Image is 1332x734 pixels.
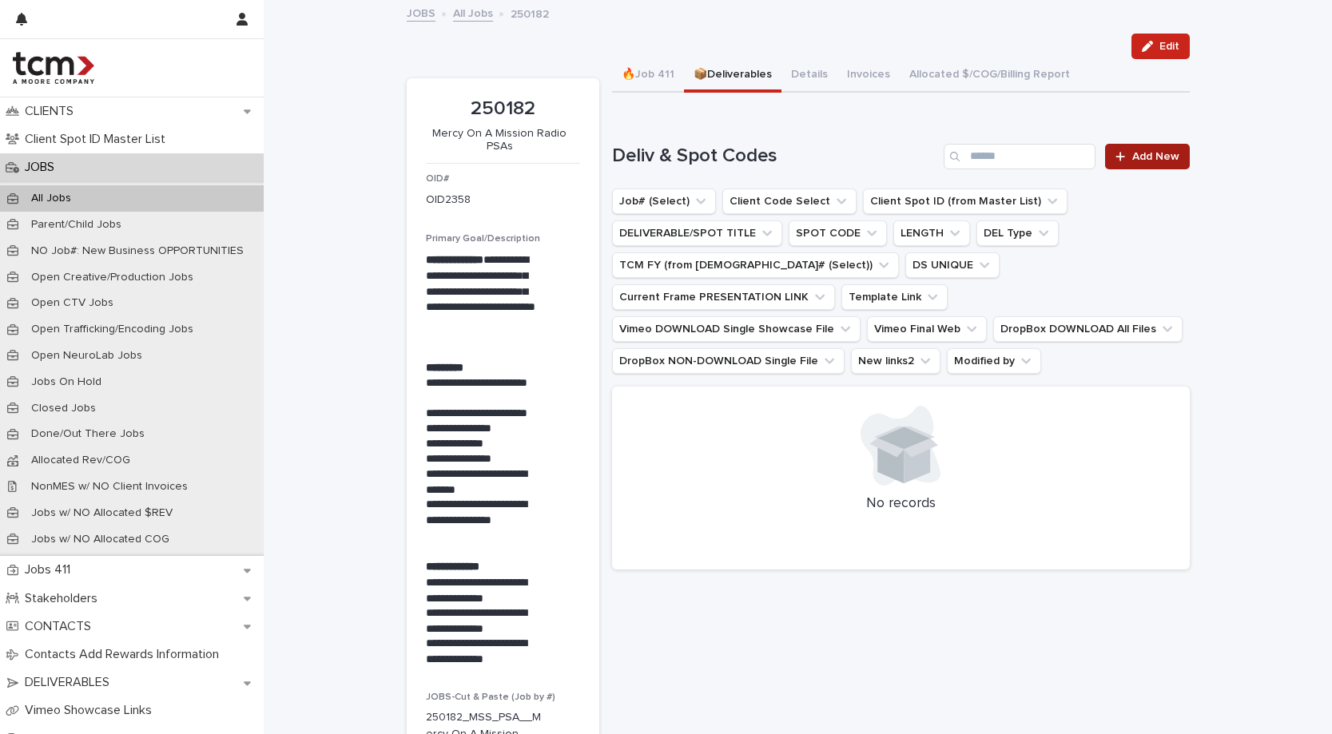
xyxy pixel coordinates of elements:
[426,692,555,702] span: JOBS-Cut & Paste (Job by #)
[722,188,857,214] button: Client Code Select
[1159,41,1179,52] span: Edit
[612,188,716,214] button: Job# (Select)
[18,104,86,119] p: CLIENTS
[426,234,540,244] span: Primary Goal/Description
[612,316,861,342] button: Vimeo DOWNLOAD Single Showcase File
[426,192,471,208] p: OID2358
[905,252,1000,278] button: DS UNIQUE
[851,348,940,374] button: New links2
[18,375,114,389] p: Jobs On Hold
[18,218,134,232] p: Parent/Child Jobs
[18,296,126,310] p: Open CTV Jobs
[612,284,835,310] button: Current Frame PRESENTATION LINK
[612,220,782,246] button: DELIVERABLE/SPOT TITLE
[893,220,970,246] button: LENGTH
[18,506,185,520] p: Jobs w/ NO Allocated $REV
[18,192,84,205] p: All Jobs
[18,323,206,336] p: Open Trafficking/Encoding Jobs
[612,348,845,374] button: DropBox NON-DOWNLOAD Single File
[18,675,122,690] p: DELIVERABLES
[1132,151,1179,162] span: Add New
[18,562,83,577] p: Jobs 411
[947,348,1041,374] button: Modified by
[18,160,67,175] p: JOBS
[407,3,435,22] a: JOBS
[841,284,948,310] button: Template Link
[18,454,143,467] p: Allocated Rev/COG
[18,619,104,634] p: CONTACTS
[993,316,1183,342] button: DropBox DOWNLOAD All Files
[18,132,178,147] p: Client Spot ID Master List
[18,533,182,546] p: Jobs w/ NO Allocated COG
[867,316,987,342] button: Vimeo Final Web
[863,188,1068,214] button: Client Spot ID (from Master List)
[511,4,549,22] p: 250182
[18,703,165,718] p: Vimeo Showcase Links
[18,271,206,284] p: Open Creative/Production Jobs
[18,402,109,415] p: Closed Jobs
[18,349,155,363] p: Open NeuroLab Jobs
[426,97,580,121] p: 250182
[13,52,94,84] img: 4hMmSqQkux38exxPVZHQ
[612,59,684,93] button: 🔥Job 411
[837,59,900,93] button: Invoices
[612,145,938,168] h1: Deliv & Spot Codes
[631,495,1171,513] p: No records
[18,591,110,606] p: Stakeholders
[18,244,256,258] p: NO Job#: New Business OPPORTUNITIES
[18,647,232,662] p: Contacts Add Rewards Information
[612,252,899,278] button: TCM FY (from Job# (Select))
[1131,34,1190,59] button: Edit
[976,220,1059,246] button: DEL Type
[684,59,781,93] button: 📦Deliverables
[426,127,574,154] p: Mercy On A Mission Radio PSAs
[426,174,449,184] span: OID#
[1105,144,1189,169] a: Add New
[900,59,1080,93] button: Allocated $/COG/Billing Report
[18,427,157,441] p: Done/Out There Jobs
[781,59,837,93] button: Details
[453,3,493,22] a: All Jobs
[18,480,201,494] p: NonMES w/ NO Client Invoices
[789,220,887,246] button: SPOT CODE
[944,144,1095,169] input: Search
